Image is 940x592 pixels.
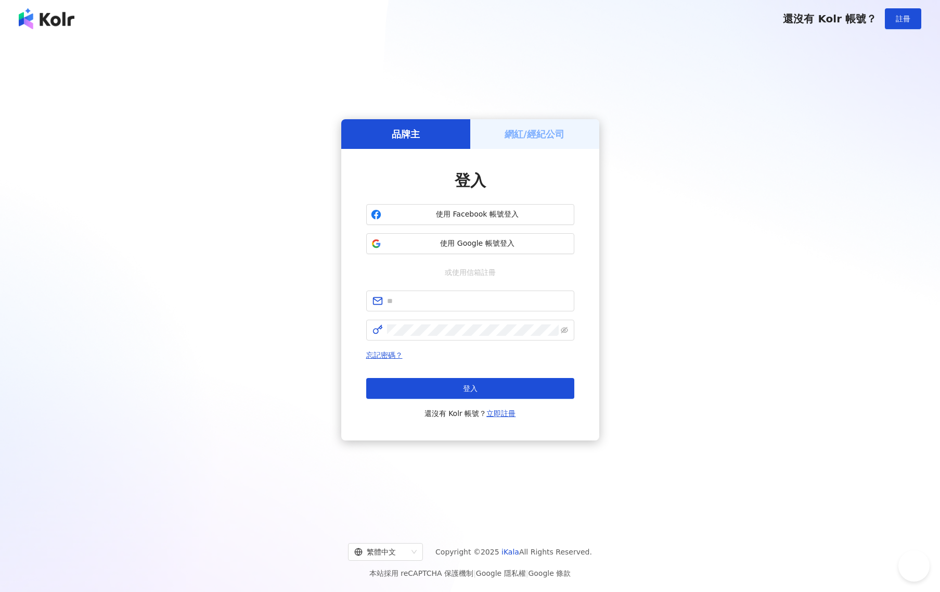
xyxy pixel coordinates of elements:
span: 使用 Facebook 帳號登入 [385,209,570,220]
span: eye-invisible [561,326,568,334]
button: 使用 Facebook 帳號登入 [366,204,574,225]
span: 登入 [463,384,478,393]
a: Google 隱私權 [476,569,526,577]
span: | [526,569,529,577]
div: 繁體中文 [354,544,407,560]
button: 使用 Google 帳號登入 [366,233,574,254]
span: Copyright © 2025 All Rights Reserved. [435,546,592,558]
span: | [473,569,476,577]
img: logo [19,8,74,29]
h5: 網紅/經紀公司 [505,128,564,141]
span: 或使用信箱註冊 [437,267,503,278]
span: 本站採用 reCAPTCHA 保護機制 [369,567,571,580]
span: 還沒有 Kolr 帳號？ [783,12,877,25]
span: 使用 Google 帳號登入 [385,238,570,249]
span: 還沒有 Kolr 帳號？ [424,407,516,420]
button: 註冊 [885,8,921,29]
a: 忘記密碼？ [366,351,403,359]
a: 立即註冊 [486,409,516,418]
a: Google 條款 [528,569,571,577]
iframe: Help Scout Beacon - Open [898,550,930,582]
h5: 品牌主 [392,128,420,141]
span: 註冊 [896,15,910,23]
a: iKala [501,548,519,556]
button: 登入 [366,378,574,399]
span: 登入 [455,171,486,190]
